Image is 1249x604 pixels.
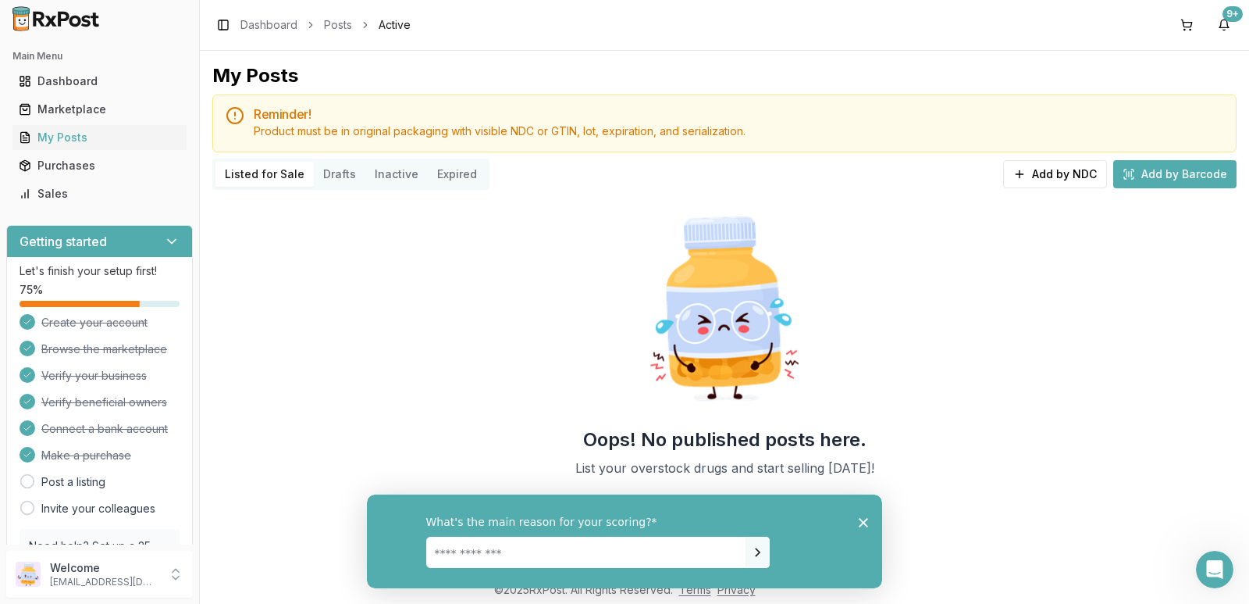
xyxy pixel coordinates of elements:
img: RxPost Logo [6,6,106,31]
iframe: Survey from RxPost [367,495,882,588]
a: Dashboard [240,17,297,33]
h2: Oops! No published posts here. [583,427,866,452]
span: 75 % [20,282,43,298]
span: Create your account [41,315,148,331]
button: Expired [428,162,486,187]
button: Add by NDC [1003,160,1107,188]
button: Listed for Sale [215,162,314,187]
span: Browse the marketplace [41,341,167,357]
span: Verify your business [41,368,147,384]
nav: breadcrumb [240,17,411,33]
a: Sales [12,180,187,208]
p: [EMAIL_ADDRESS][DOMAIN_NAME] [50,576,158,588]
button: Drafts [314,162,365,187]
button: Inactive [365,162,428,187]
span: Connect a bank account [41,421,168,437]
div: Product must be in original packaging with visible NDC or GTIN, lot, expiration, and serialization. [254,123,1223,139]
iframe: Intercom live chat [1196,551,1233,588]
span: Make a purchase [41,448,131,463]
button: Dashboard [6,69,193,94]
div: My Posts [19,130,180,145]
img: User avatar [16,562,41,587]
div: Dashboard [19,73,180,89]
div: My Posts [212,63,298,88]
h5: Reminder! [254,108,1223,120]
a: Dashboard [12,67,187,95]
button: Add by Barcode [1113,160,1237,188]
div: 9+ [1222,6,1243,22]
h3: Getting started [20,232,107,251]
div: Marketplace [19,102,180,117]
span: Active [379,17,411,33]
a: Marketplace [12,95,187,123]
a: Posts [324,17,352,33]
a: Purchases [12,152,187,180]
img: Sad Pill Bottle [624,209,824,409]
h2: Main Menu [12,50,187,63]
button: Purchases [6,153,193,178]
p: Let's finish your setup first! [20,263,180,279]
button: Sales [6,181,193,206]
a: Post a listing [41,474,105,490]
p: Welcome [50,560,158,576]
div: Purchases [19,158,180,173]
p: List your overstock drugs and start selling [DATE]! [575,459,874,477]
button: 9+ [1212,13,1237,38]
button: My Posts [6,125,193,150]
a: Terms [679,583,711,596]
a: My Posts [12,123,187,152]
p: Need help? Set up a 25 minute call with our team to set up. [29,538,170,585]
span: Verify beneficial owners [41,395,167,410]
div: Sales [19,186,180,202]
button: Marketplace [6,97,193,122]
a: Invite your colleagues [41,501,155,516]
a: Privacy [717,583,756,596]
